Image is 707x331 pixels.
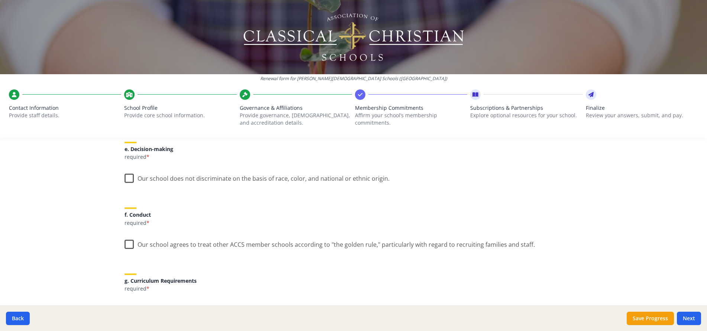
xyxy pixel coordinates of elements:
[125,278,582,284] h5: g. Curriculum Requirements
[125,235,535,251] label: Our school agrees to treat other ACCS member schools according to "the golden rule," particularly...
[125,146,582,152] h5: e. Decision-making
[627,312,674,325] button: Save Progress
[6,312,30,325] button: Back
[355,104,467,112] span: Membership Commitments
[9,104,121,112] span: Contact Information
[125,301,582,325] label: In the grades we serve, our school will conform to the Trivium, as well as provide for each stude...
[470,104,582,112] span: Subscriptions & Partnerships
[125,169,390,185] label: Our school does not discriminate on the basis of race, color, and national or ethnic origin.
[677,312,701,325] button: Next
[470,112,582,119] p: Explore optional resources for your school.
[586,104,698,112] span: Finalize
[125,212,582,217] h5: f. Conduct
[240,104,352,112] span: Governance & Affiliations
[125,219,582,227] p: required
[125,153,582,161] p: required
[355,112,467,127] p: Affirm your school’s membership commitments.
[9,112,121,119] p: Provide staff details.
[586,112,698,119] p: Review your answers, submit, and pay.
[242,11,465,63] img: Logo
[240,112,352,127] p: Provide governance, [DEMOGRAPHIC_DATA], and accreditation details.
[125,285,582,292] p: required
[124,112,236,119] p: Provide core school information.
[124,104,236,112] span: School Profile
